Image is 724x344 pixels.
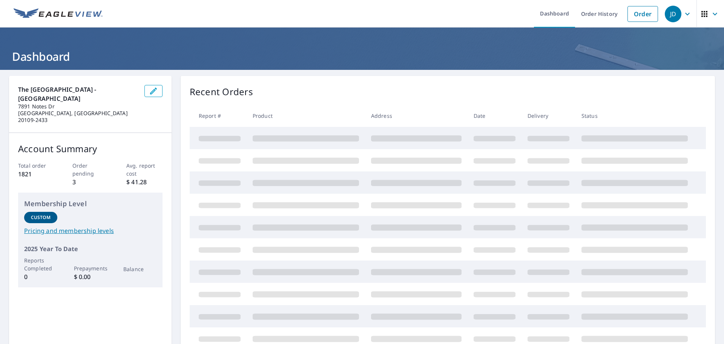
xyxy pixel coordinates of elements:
th: Address [365,105,468,127]
p: The [GEOGRAPHIC_DATA] - [GEOGRAPHIC_DATA] [18,85,138,103]
p: Order pending [72,162,109,177]
a: Order [627,6,658,22]
th: Report # [190,105,247,127]
p: Balance [123,265,156,273]
p: Membership Level [24,199,156,209]
p: 1821 [18,170,54,179]
th: Status [575,105,694,127]
p: Total order [18,162,54,170]
p: 2025 Year To Date [24,244,156,253]
div: JD [665,6,681,22]
p: Reports Completed [24,256,57,272]
a: Pricing and membership levels [24,226,156,235]
p: Avg. report cost [126,162,163,177]
p: $ 0.00 [74,272,107,281]
p: Recent Orders [190,85,253,99]
p: $ 41.28 [126,177,163,187]
p: Custom [31,214,51,221]
img: EV Logo [14,8,103,20]
h1: Dashboard [9,49,715,64]
p: 0 [24,272,57,281]
th: Product [247,105,365,127]
p: 7891 Notes Dr [18,103,138,110]
th: Date [468,105,522,127]
p: [GEOGRAPHIC_DATA], [GEOGRAPHIC_DATA] 20109-2433 [18,110,138,123]
p: 3 [72,177,109,187]
p: Account Summary [18,142,163,156]
p: Prepayments [74,264,107,272]
th: Delivery [522,105,575,127]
